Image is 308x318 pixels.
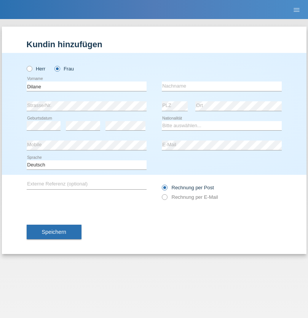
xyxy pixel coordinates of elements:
input: Herr [27,66,32,71]
button: Speichern [27,225,81,239]
span: Speichern [42,229,66,235]
a: menu [289,7,304,12]
label: Rechnung per Post [162,185,214,190]
label: Rechnung per E-Mail [162,194,218,200]
input: Frau [54,66,59,71]
label: Herr [27,66,46,72]
input: Rechnung per E-Mail [162,194,167,204]
label: Frau [54,66,74,72]
h1: Kundin hinzufügen [27,40,282,49]
input: Rechnung per Post [162,185,167,194]
i: menu [293,6,300,14]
